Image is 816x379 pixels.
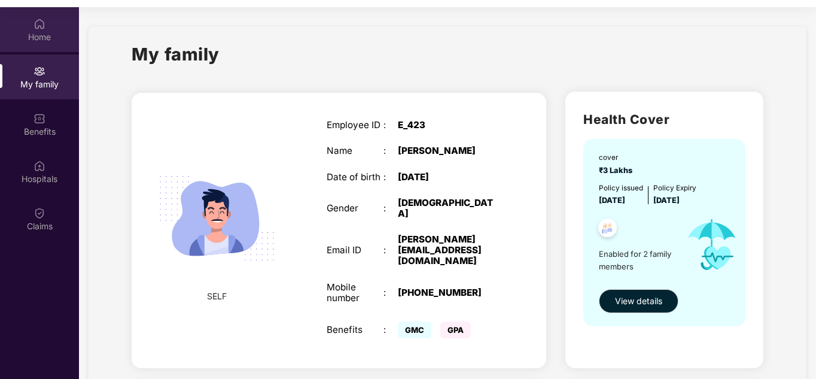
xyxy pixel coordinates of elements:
[383,203,398,214] div: :
[383,287,398,298] div: :
[34,18,45,30] img: svg+xml;base64,PHN2ZyBpZD0iSG9tZSIgeG1sbnM9Imh0dHA6Ly93d3cudzMub3JnLzIwMDAvc3ZnIiB3aWR0aD0iMjAiIG...
[599,289,678,313] button: View details
[34,207,45,219] img: svg+xml;base64,PHN2ZyBpZD0iQ2xhaW0iIHhtbG5zPSJodHRwOi8vd3d3LnczLm9yZy8yMDAwL3N2ZyIgd2lkdGg9IjIwIi...
[327,145,384,156] div: Name
[599,152,636,163] div: cover
[383,145,398,156] div: :
[34,113,45,125] img: svg+xml;base64,PHN2ZyBpZD0iQmVuZWZpdHMiIHhtbG5zPSJodHRwOi8vd3d3LnczLm9yZy8yMDAwL3N2ZyIgd2lkdGg9Ij...
[327,325,384,335] div: Benefits
[398,322,431,338] span: GMC
[327,203,384,214] div: Gender
[599,248,677,272] span: Enabled for 2 family members
[383,120,398,131] div: :
[398,145,498,156] div: [PERSON_NAME]
[398,287,498,298] div: [PHONE_NUMBER]
[599,183,643,194] div: Policy issued
[383,325,398,335] div: :
[327,172,384,183] div: Date of birth
[440,322,471,338] span: GPA
[653,196,680,205] span: [DATE]
[599,166,636,175] span: ₹3 Lakhs
[327,282,384,304] div: Mobile number
[599,196,625,205] span: [DATE]
[398,172,498,183] div: [DATE]
[383,172,398,183] div: :
[615,295,662,308] span: View details
[398,198,498,219] div: [DEMOGRAPHIC_DATA]
[34,160,45,172] img: svg+xml;base64,PHN2ZyBpZD0iSG9zcGl0YWxzIiB4bWxucz0iaHR0cDovL3d3dy53My5vcmcvMjAwMC9zdmciIHdpZHRoPS...
[593,215,622,244] img: svg+xml;base64,PHN2ZyB4bWxucz0iaHR0cDovL3d3dy53My5vcmcvMjAwMC9zdmciIHdpZHRoPSI0OC45NDMiIGhlaWdodD...
[34,65,45,77] img: svg+xml;base64,PHN2ZyB3aWR0aD0iMjAiIGhlaWdodD0iMjAiIHZpZXdCb3g9IjAgMCAyMCAyMCIgZmlsbD0ibm9uZSIgeG...
[583,110,745,129] h2: Health Cover
[132,41,220,68] h1: My family
[653,183,696,194] div: Policy Expiry
[398,234,498,267] div: [PERSON_NAME][EMAIL_ADDRESS][DOMAIN_NAME]
[677,207,747,283] img: icon
[398,120,498,131] div: E_423
[327,120,384,131] div: Employee ID
[145,147,288,290] img: svg+xml;base64,PHN2ZyB4bWxucz0iaHR0cDovL3d3dy53My5vcmcvMjAwMC9zdmciIHdpZHRoPSIyMjQiIGhlaWdodD0iMT...
[327,245,384,256] div: Email ID
[207,290,227,303] span: SELF
[383,245,398,256] div: :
